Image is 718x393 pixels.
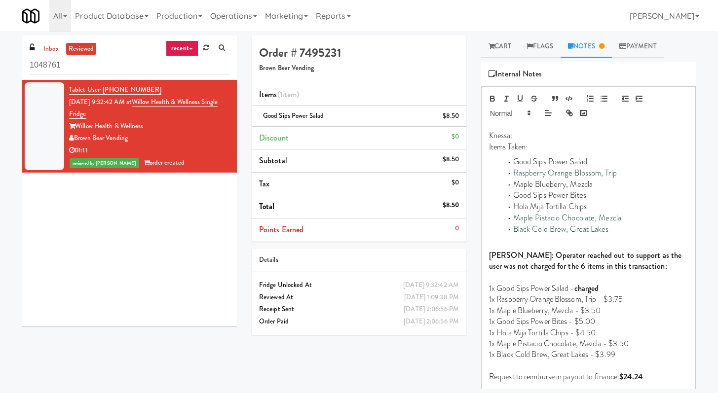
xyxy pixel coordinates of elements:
[69,132,229,144] div: Brown Bear Vending
[489,305,688,316] p: 1x Maple Blueberry, Mezcla - $3.50
[489,67,542,81] span: Internal Notes
[513,167,617,179] span: Raspberry Orange Blossom, Trip
[489,349,688,360] p: 1x Black Cold Brew, Great Lakes - $3.99
[489,371,688,382] p: Request to reimburse in payout to finance:
[69,97,218,119] a: Willow Health & Wellness Single Fridge
[66,43,97,55] a: reviewed
[282,89,297,100] ng-pluralize: item
[22,7,39,25] img: Micromart
[259,224,303,235] span: Points Earned
[166,40,198,56] a: recent
[489,338,688,349] p: 1x Maple Pistacio Chocolate, Mezcla - $3.50
[41,43,61,55] a: inbox
[30,56,229,74] input: Search vision orders
[455,222,459,235] div: 0
[259,316,459,328] div: Order Paid
[259,303,459,316] div: Receipt Sent
[100,85,161,94] span: · [PHONE_NUMBER]
[561,36,612,58] a: Notes
[519,36,561,58] a: Flags
[259,291,459,304] div: Reviewed At
[489,130,688,141] p: Knessa:
[513,223,609,235] span: Black Cold Brew, Great Lakes
[259,132,289,143] span: Discount
[259,89,299,100] span: Items
[489,294,688,305] p: 1x Raspberry Orange Blossom, Trip - $3.75
[69,85,161,95] a: Tablet User· [PHONE_NUMBER]
[452,177,459,189] div: $0
[481,36,519,58] a: Cart
[403,279,459,291] div: [DATE] 9:32:42 AM
[619,371,642,382] strong: $24.24
[404,291,459,304] div: [DATE] 1:09:38 PM
[513,212,621,223] span: Maple Pistacio Chocolate, Mezcla
[501,156,688,168] li: Good Sips Power Salad
[501,201,688,213] li: Hola Mija Tortilla Chips
[612,36,664,58] a: Payment
[501,179,688,190] li: Maple Blueberry, Mezcla
[489,327,688,338] p: 1x Hola Mija Tortilla Chips - $4.50
[452,131,459,143] div: $0
[277,89,300,100] span: (1 )
[443,153,459,166] div: $8.50
[70,158,139,168] span: reviewed by [PERSON_NAME]
[259,46,459,59] h4: Order # 7495231
[259,178,269,189] span: Tax
[259,254,459,266] div: Details
[443,199,459,212] div: $8.50
[404,303,459,316] div: [DATE] 2:06:56 PM
[489,316,688,327] p: 1x Good Sips Power Bites - $5.00
[404,316,459,328] div: [DATE] 2:06:56 PM
[489,283,688,294] p: 1x Good Sips Power Salad -
[259,201,275,212] span: Total
[574,283,599,294] strong: charged
[259,155,287,166] span: Subtotal
[69,144,229,157] div: 01:11
[489,142,688,152] p: Items Taken:
[259,279,459,291] div: Fridge Unlocked At
[489,250,683,272] strong: [PERSON_NAME]: Operator reached out to support as the user was not charged for the 6 items in thi...
[443,110,459,122] div: $8.50
[263,111,324,120] span: Good Sips Power Salad
[144,158,185,167] span: order created
[501,190,688,201] li: Good Sips Power Bites
[69,120,229,133] div: Willow Health & Wellness
[22,80,237,173] li: Tablet User· [PHONE_NUMBER][DATE] 9:32:42 AM atWillow Health & Wellness Single FridgeWillow Healt...
[69,97,132,107] span: [DATE] 9:32:42 AM at
[259,65,459,72] h5: Brown Bear Vending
